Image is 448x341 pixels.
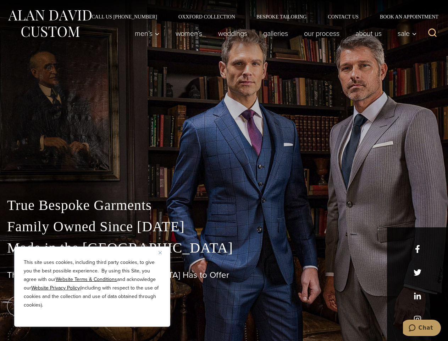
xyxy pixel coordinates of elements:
[127,26,168,40] button: Men’s sub menu toggle
[317,14,369,19] a: Contact Us
[210,26,255,40] a: weddings
[159,251,162,254] img: Close
[168,14,246,19] a: Oxxford Collection
[7,8,92,39] img: Alan David Custom
[168,26,210,40] a: Women’s
[7,195,441,259] p: True Bespoke Garments Family Owned Since [DATE] Made in the [GEOGRAPHIC_DATA]
[7,270,441,280] h1: The Best Custom Suits [GEOGRAPHIC_DATA] Has to Offer
[81,14,168,19] a: Call Us [PHONE_NUMBER]
[31,284,80,292] a: Website Privacy Policy
[246,14,317,19] a: Bespoke Tailoring
[390,26,421,40] button: Sale sub menu toggle
[7,296,106,316] a: book an appointment
[56,276,117,283] a: Website Terms & Conditions
[296,26,348,40] a: Our Process
[369,14,441,19] a: Book an Appointment
[255,26,296,40] a: Galleries
[159,248,167,257] button: Close
[127,26,421,40] nav: Primary Navigation
[424,25,441,42] button: View Search Form
[24,258,161,309] p: This site uses cookies, including third party cookies, to give you the best possible experience. ...
[348,26,390,40] a: About Us
[81,14,441,19] nav: Secondary Navigation
[403,320,441,337] iframe: Opens a widget where you can chat to one of our agents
